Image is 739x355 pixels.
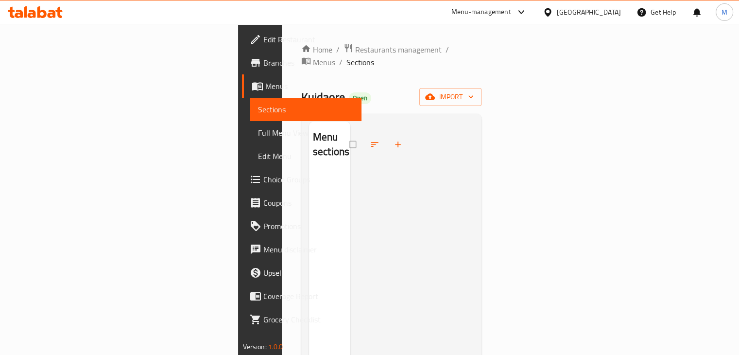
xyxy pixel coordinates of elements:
[242,28,361,51] a: Edit Restaurant
[387,134,411,155] button: Add section
[268,340,283,353] span: 1.0.0
[355,44,442,55] span: Restaurants management
[250,144,361,168] a: Edit Menu
[242,261,361,284] a: Upsell
[242,308,361,331] a: Grocery Checklist
[263,244,354,255] span: Menu disclaimer
[263,34,354,45] span: Edit Restaurant
[263,174,354,185] span: Choice Groups
[242,74,361,98] a: Menus
[250,121,361,144] a: Full Menu View
[263,267,354,279] span: Upsell
[722,7,727,18] span: M
[242,214,361,238] a: Promotions
[265,80,354,92] span: Menus
[301,43,482,69] nav: breadcrumb
[557,7,621,18] div: [GEOGRAPHIC_DATA]
[242,238,361,261] a: Menu disclaimer
[263,57,354,69] span: Branches
[263,220,354,232] span: Promotions
[446,44,449,55] li: /
[258,104,354,115] span: Sections
[250,98,361,121] a: Sections
[242,284,361,308] a: Coverage Report
[258,127,354,139] span: Full Menu View
[419,88,481,106] button: import
[263,290,354,302] span: Coverage Report
[427,91,474,103] span: import
[242,168,361,191] a: Choice Groups
[242,191,361,214] a: Coupons
[263,197,354,209] span: Coupons
[258,150,354,162] span: Edit Menu
[309,168,350,176] nav: Menu sections
[344,43,442,56] a: Restaurants management
[263,314,354,325] span: Grocery Checklist
[451,6,511,18] div: Menu-management
[242,51,361,74] a: Branches
[243,340,267,353] span: Version:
